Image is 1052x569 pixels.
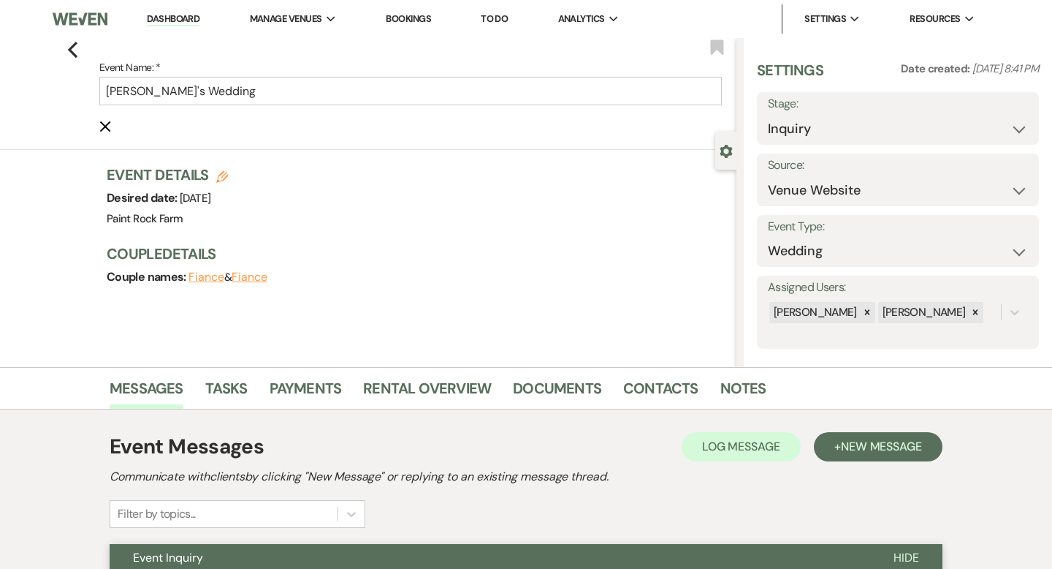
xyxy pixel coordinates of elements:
label: Event Name: * [99,59,722,77]
a: Dashboard [147,12,199,26]
button: +New Message [814,432,942,461]
a: Contacts [623,377,698,409]
h3: Settings [757,60,823,92]
label: Source: [768,155,1028,176]
span: Event Inquiry [133,550,203,565]
span: Desired date: [107,190,180,206]
a: Rental Overview [363,377,491,409]
h3: Couple Details [107,244,722,264]
a: To Do [481,12,508,25]
a: Payments [270,377,342,409]
div: [PERSON_NAME] [878,302,968,323]
a: Messages [110,377,183,409]
a: Notes [720,377,766,409]
a: Bookings [386,12,431,25]
button: Fiance [232,271,267,283]
button: Log Message [682,432,801,461]
span: Couple names: [107,269,188,284]
div: Filter by topics... [118,505,196,523]
label: Event Type: [768,216,1028,238]
span: Hide [893,550,919,565]
span: Resources [910,12,960,26]
span: Date created: [901,61,972,76]
a: Tasks [205,377,248,409]
label: Stage: [768,94,1028,115]
h1: Event Messages [110,432,264,462]
button: Close lead details [720,143,733,157]
span: Log Message [702,439,780,454]
img: Weven Logo [53,4,107,34]
span: Manage Venues [250,12,322,26]
button: Fiance [188,271,224,283]
h3: Event Details [107,165,228,185]
label: Assigned Users: [768,277,1028,298]
span: Settings [804,12,846,26]
span: New Message [841,439,922,454]
span: Paint Rock Farm [107,211,183,226]
div: [PERSON_NAME] [769,302,859,323]
span: [DATE] [180,191,210,206]
h2: Communicate with clients by clicking "New Message" or replying to an existing message thread. [110,468,942,486]
span: [DATE] 8:41 PM [972,61,1039,76]
span: Analytics [558,12,605,26]
a: Documents [513,377,601,409]
span: & [188,270,267,284]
